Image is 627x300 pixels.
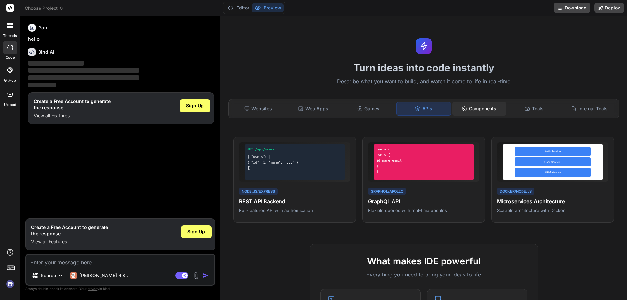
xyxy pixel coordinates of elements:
button: Preview [252,3,284,12]
h1: Turn ideas into code instantly [224,62,623,73]
div: ]} [247,166,342,170]
h6: You [39,24,47,31]
p: View all Features [34,112,111,119]
p: hello [28,36,214,43]
span: privacy [88,287,99,291]
label: code [6,55,15,60]
h6: Bind AI [38,49,54,55]
div: User Service [515,157,591,166]
p: Full-featured API with authentication [239,207,350,213]
h2: What makes IDE powerful [320,254,527,268]
div: { "users": [ [247,154,342,159]
div: Internal Tools [562,102,616,116]
span: Choose Project [25,5,64,11]
h1: Create a Free Account to generate the response [31,224,108,237]
p: Always double-check its answers. Your in Bind [25,286,215,292]
p: View all Features [31,238,108,245]
div: Components [452,102,506,116]
div: Tools [507,102,561,116]
img: icon [202,272,209,279]
h4: REST API Backend [239,197,350,205]
span: ‌ [28,83,56,87]
p: Flexible queries with real-time updates [368,207,479,213]
div: API Gateway [515,168,591,177]
div: Websites [231,102,285,116]
span: ‌ [28,68,139,73]
h4: GraphQL API [368,197,479,205]
div: } [376,164,471,168]
button: Editor [225,3,252,12]
div: Node.js/Express [239,188,278,195]
img: Pick Models [58,273,63,278]
p: Everything you need to bring your ideas to life [320,271,527,278]
h1: Create a Free Account to generate the response [34,98,111,111]
span: Sign Up [186,103,204,109]
span: ‌ [28,61,84,66]
div: APIs [396,102,451,116]
span: ‌ [28,75,139,80]
span: Sign Up [187,229,205,235]
div: { "id": 1, "name": "..." } [247,160,342,165]
div: } [376,169,471,174]
div: id name email [376,158,471,163]
button: Deploy [594,3,624,13]
div: users { [376,152,471,157]
p: Describe what you want to build, and watch it come to life in real-time [224,77,623,86]
img: Claude 4 Sonnet [70,272,77,279]
div: query { [376,147,471,152]
div: Docker/Node.js [497,188,534,195]
p: [PERSON_NAME] 4 S.. [79,272,128,279]
div: GraphQL/Apollo [368,188,406,195]
img: attachment [192,272,200,279]
p: Scalable architecture with Docker [497,207,608,213]
img: signin [5,278,16,290]
button: Download [554,3,590,13]
h4: Microservices Architecture [497,197,608,205]
div: Web Apps [286,102,340,116]
label: GitHub [4,78,16,83]
div: GET /api/users [247,147,342,152]
div: Auth Service [515,147,591,156]
label: threads [3,33,17,39]
p: Source [41,272,56,279]
label: Upload [4,102,16,108]
div: Games [342,102,395,116]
